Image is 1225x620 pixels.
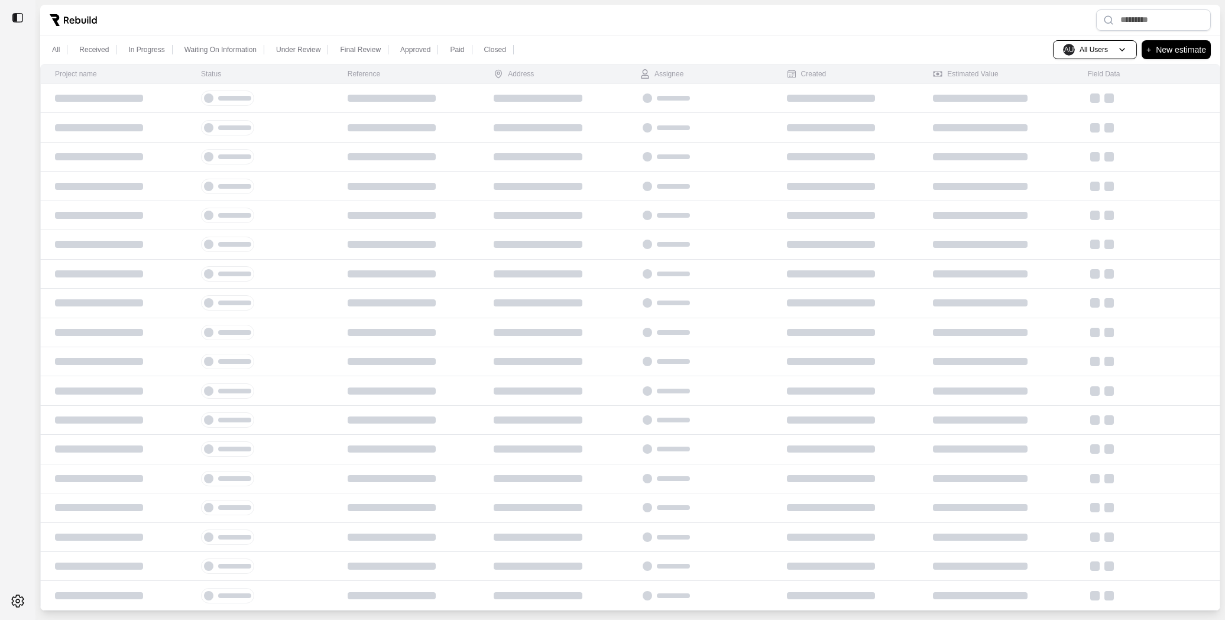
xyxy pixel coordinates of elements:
p: Received [79,45,109,54]
div: Created [787,69,827,79]
p: All [52,45,60,54]
p: Under Review [276,45,320,54]
p: + [1146,43,1151,57]
p: Final Review [340,45,381,54]
div: Estimated Value [933,69,999,79]
div: Status [201,69,221,79]
div: Field Data [1088,69,1120,79]
p: All Users [1080,45,1108,54]
button: +New estimate [1142,40,1211,59]
p: Paid [450,45,464,54]
div: Reference [348,69,380,79]
img: Rebuild [50,14,97,26]
p: Approved [400,45,430,54]
p: In Progress [128,45,164,54]
p: Closed [484,45,506,54]
button: AUAll Users [1053,40,1137,59]
div: Address [494,69,534,79]
img: toggle sidebar [12,12,24,24]
p: New estimate [1156,43,1206,57]
div: Assignee [640,69,683,79]
p: Waiting On Information [184,45,257,54]
span: AU [1063,44,1075,56]
div: Project name [55,69,97,79]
